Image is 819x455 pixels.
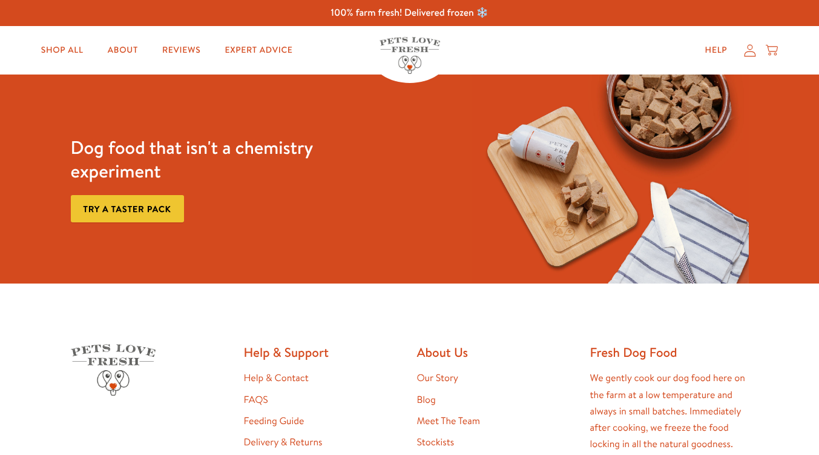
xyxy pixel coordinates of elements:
a: Stockists [417,436,455,449]
h2: Help & Support [244,344,403,360]
a: Expert Advice [215,38,302,62]
a: FAQS [244,393,268,407]
img: Fussy [472,75,748,284]
h2: Fresh Dog Food [590,344,749,360]
a: Meet The Team [417,414,480,428]
h3: Dog food that isn't a chemistry experiment [71,136,347,183]
a: Shop All [31,38,93,62]
a: Reviews [153,38,210,62]
a: Help [696,38,737,62]
a: Delivery & Returns [244,436,323,449]
a: Blog [417,393,436,407]
h2: About Us [417,344,576,360]
a: Feeding Guide [244,414,304,428]
img: Pets Love Fresh [380,37,440,74]
p: We gently cook our dog food here on the farm at a low temperature and always in small batches. Im... [590,370,749,453]
a: Help & Contact [244,371,309,385]
a: Try a taster pack [71,195,184,222]
a: About [98,38,148,62]
img: Pets Love Fresh [71,344,156,396]
a: Our Story [417,371,459,385]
